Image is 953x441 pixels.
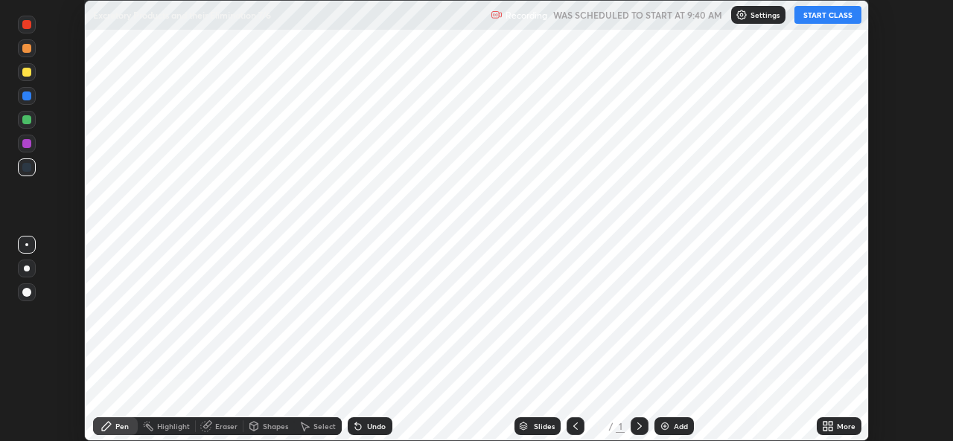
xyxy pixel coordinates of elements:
button: START CLASS [794,6,861,24]
img: recording.375f2c34.svg [491,9,503,21]
p: Excretory Products and their Elimination 7/6 [93,9,271,21]
div: Slides [534,422,555,430]
div: More [837,422,855,430]
p: Recording [506,10,547,21]
p: Settings [750,11,780,19]
div: Undo [367,422,386,430]
div: Select [313,422,336,430]
div: / [608,422,613,431]
div: 1 [590,422,605,431]
div: Add [674,422,688,430]
div: 1 [616,419,625,433]
img: add-slide-button [659,420,671,432]
div: Shapes [263,422,288,430]
div: Highlight [157,422,190,430]
img: class-settings-icons [736,9,748,21]
h5: WAS SCHEDULED TO START AT 9:40 AM [553,8,722,22]
div: Eraser [215,422,238,430]
div: Pen [115,422,129,430]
